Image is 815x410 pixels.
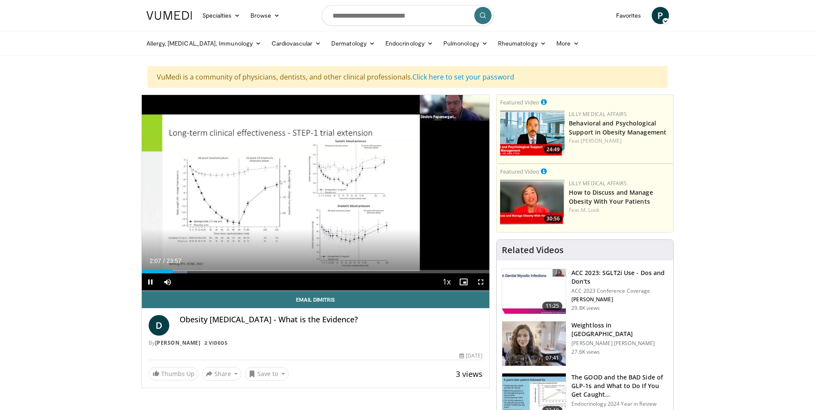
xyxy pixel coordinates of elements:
span: 2:07 [150,257,161,264]
a: Behavioral and Psychological Support in Obesity Management [569,119,666,136]
span: 07:41 [542,354,563,362]
a: 30:56 [500,180,565,225]
h4: Related Videos [502,245,564,255]
a: Pulmonology [438,35,493,52]
a: More [551,35,584,52]
a: Favorites [611,7,647,24]
p: ACC 2023 Conference Coverage [571,288,668,294]
span: 3 views [456,369,482,379]
small: Featured Video [500,98,539,106]
button: Enable picture-in-picture mode [455,273,472,291]
a: 07:41 Weightloss in [GEOGRAPHIC_DATA] [PERSON_NAME] [PERSON_NAME] 27.6K views [502,321,668,367]
small: Featured Video [500,168,539,175]
img: c98a6a29-1ea0-4bd5-8cf5-4d1e188984a7.png.150x105_q85_crop-smart_upscale.png [500,180,565,225]
input: Search topics, interventions [322,5,494,26]
button: Mute [159,273,176,291]
img: VuMedi Logo [147,11,192,20]
button: Pause [142,273,159,291]
button: Playback Rate [438,273,455,291]
button: Fullscreen [472,273,489,291]
p: Endocrinology 2024 Year in Review [571,401,668,407]
a: Lilly Medical Affairs [569,180,627,187]
a: Cardiovascular [266,35,326,52]
span: 24:49 [544,146,562,153]
a: Browse [245,7,285,24]
a: [PERSON_NAME] [581,137,622,144]
span: 23:57 [166,257,181,264]
a: M. Look [581,206,600,214]
h4: Obesity [MEDICAL_DATA] - What is the Evidence? [180,315,483,324]
a: How to Discuss and Manage Obesity With Your Patients [569,188,653,205]
a: Rheumatology [493,35,551,52]
p: 27.6K views [571,349,600,355]
video-js: Video Player [142,95,490,291]
button: Save to [245,367,289,381]
img: ba3304f6-7838-4e41-9c0f-2e31ebde6754.png.150x105_q85_crop-smart_upscale.png [500,110,565,156]
a: 2 Videos [202,339,230,346]
span: / [163,257,165,264]
img: 9983fed1-7565-45be-8934-aef1103ce6e2.150x105_q85_crop-smart_upscale.jpg [502,321,566,366]
div: [DATE] [459,352,482,360]
a: Allergy, [MEDICAL_DATA], Immunology [141,35,267,52]
a: Lilly Medical Affairs [569,110,627,118]
div: Feat. [569,137,670,145]
a: [PERSON_NAME] [155,339,201,346]
a: 24:49 [500,110,565,156]
a: 11:25 ACC 2023: SGLT2i Use - Dos and Don'ts ACC 2023 Conference Coverage [PERSON_NAME] 29.8K views [502,269,668,314]
a: Dermatology [326,35,380,52]
a: Thumbs Up [149,367,198,380]
span: 30:56 [544,215,562,223]
span: 11:25 [542,302,563,310]
p: [PERSON_NAME] [571,296,668,303]
a: Endocrinology [380,35,438,52]
div: VuMedi is a community of physicians, dentists, and other clinical professionals. [148,66,668,88]
div: Progress Bar [142,270,490,273]
button: Share [202,367,242,381]
img: 9258cdf1-0fbf-450b-845f-99397d12d24a.150x105_q85_crop-smart_upscale.jpg [502,269,566,314]
h3: ACC 2023: SGLT2i Use - Dos and Don'ts [571,269,668,286]
a: P [652,7,669,24]
h3: The GOOD and the BAD Side of GLP-1s and What to Do If You Get Caught… [571,373,668,399]
a: Email Dimitris [142,291,490,308]
a: Specialties [197,7,246,24]
p: 29.8K views [571,305,600,312]
p: [PERSON_NAME] [PERSON_NAME] [571,340,668,347]
div: By [149,339,483,347]
h3: Weightloss in [GEOGRAPHIC_DATA] [571,321,668,338]
a: D [149,315,169,336]
div: Feat. [569,206,670,214]
a: Click here to set your password [412,72,514,82]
